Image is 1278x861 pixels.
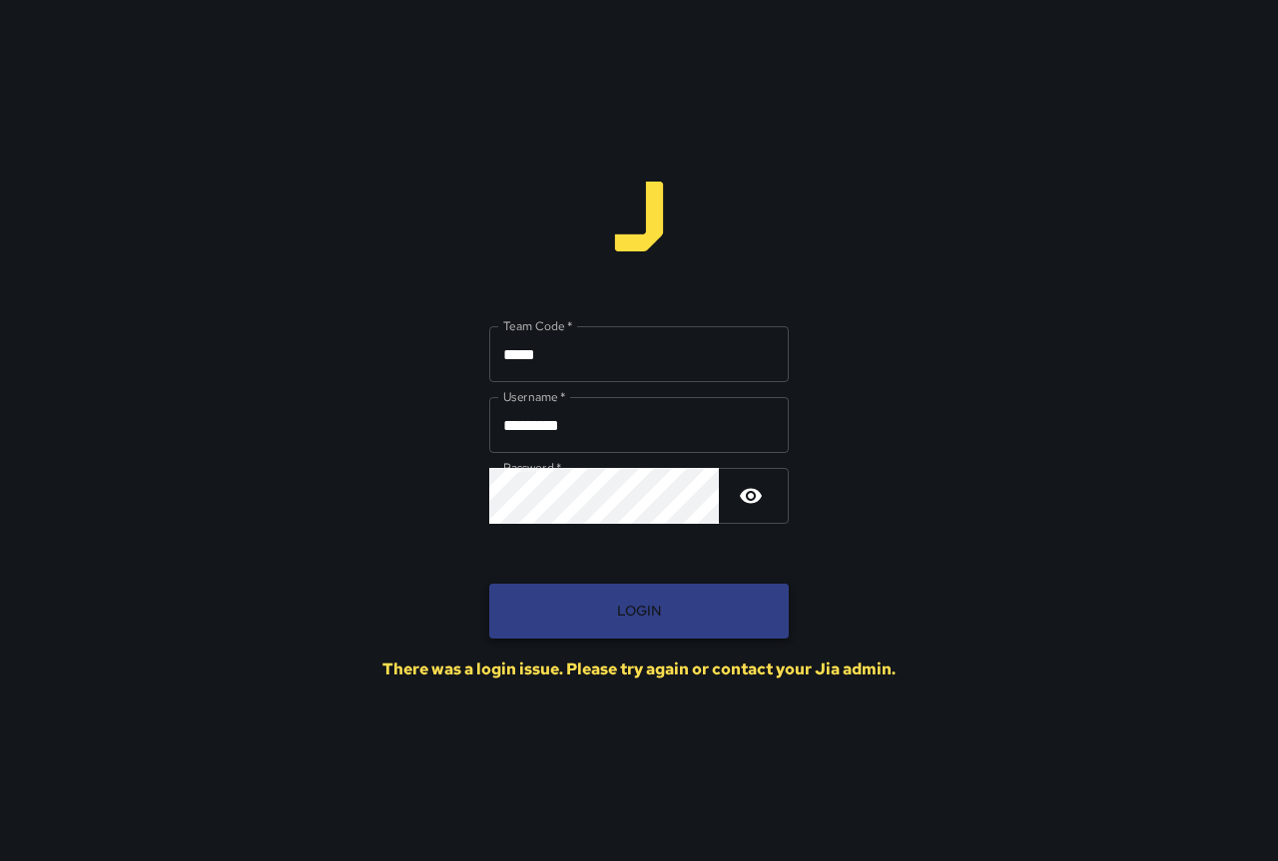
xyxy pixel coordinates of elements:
button: Login [489,584,789,639]
label: Username [503,388,565,405]
label: Password [503,459,561,476]
img: logo [604,182,674,251]
label: Team Code [503,317,572,334]
div: There was a login issue. Please try again or contact your Jia admin. [382,658,896,679]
